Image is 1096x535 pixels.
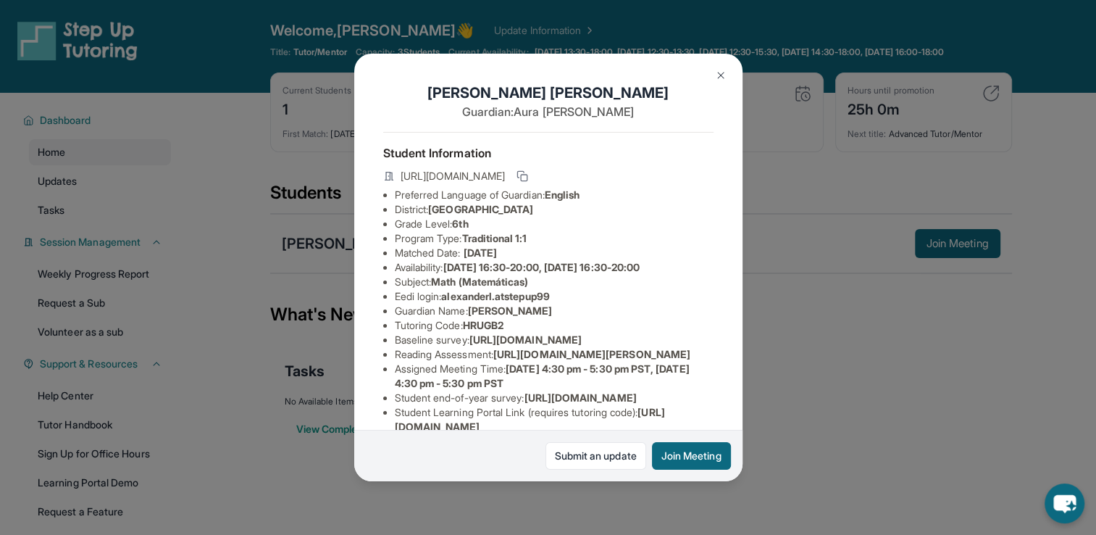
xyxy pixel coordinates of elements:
[395,202,714,217] li: District:
[395,289,714,304] li: Eedi login :
[469,333,582,346] span: [URL][DOMAIN_NAME]
[395,275,714,289] li: Subject :
[395,246,714,260] li: Matched Date:
[383,144,714,162] h4: Student Information
[652,442,731,470] button: Join Meeting
[545,188,580,201] span: English
[468,304,553,317] span: [PERSON_NAME]
[443,261,640,273] span: [DATE] 16:30-20:00, [DATE] 16:30-20:00
[514,167,531,185] button: Copy link
[395,304,714,318] li: Guardian Name :
[464,246,497,259] span: [DATE]
[395,333,714,347] li: Baseline survey :
[1045,484,1084,523] button: chat-button
[395,405,714,434] li: Student Learning Portal Link (requires tutoring code) :
[428,203,533,215] span: [GEOGRAPHIC_DATA]
[395,188,714,202] li: Preferred Language of Guardian:
[395,231,714,246] li: Program Type:
[383,83,714,103] h1: [PERSON_NAME] [PERSON_NAME]
[395,362,714,391] li: Assigned Meeting Time :
[395,391,714,405] li: Student end-of-year survey :
[401,169,505,183] span: [URL][DOMAIN_NAME]
[383,103,714,120] p: Guardian: Aura [PERSON_NAME]
[395,362,690,389] span: [DATE] 4:30 pm - 5:30 pm PST, [DATE] 4:30 pm - 5:30 pm PST
[395,318,714,333] li: Tutoring Code :
[452,217,468,230] span: 6th
[524,391,636,404] span: [URL][DOMAIN_NAME]
[441,290,549,302] span: alexanderl.atstepup99
[395,347,714,362] li: Reading Assessment :
[463,319,503,331] span: HRUGB2
[395,260,714,275] li: Availability:
[461,232,527,244] span: Traditional 1:1
[545,442,646,470] a: Submit an update
[431,275,528,288] span: Math (Matemáticas)
[493,348,690,360] span: [URL][DOMAIN_NAME][PERSON_NAME]
[395,217,714,231] li: Grade Level:
[715,70,727,81] img: Close Icon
